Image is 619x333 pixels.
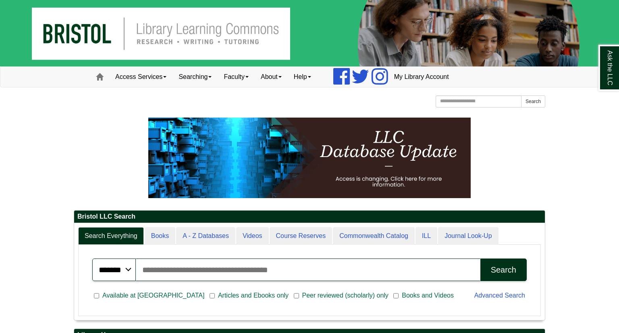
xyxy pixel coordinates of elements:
[415,227,437,245] a: ILL
[210,292,215,300] input: Articles and Ebooks only
[480,259,527,281] button: Search
[218,67,255,87] a: Faculty
[491,265,516,275] div: Search
[438,227,498,245] a: Journal Look-Up
[74,211,545,223] h2: Bristol LLC Search
[288,67,317,87] a: Help
[255,67,288,87] a: About
[236,227,269,245] a: Videos
[176,227,235,245] a: A - Z Databases
[474,292,525,299] a: Advanced Search
[109,67,172,87] a: Access Services
[294,292,299,300] input: Peer reviewed (scholarly) only
[215,291,292,300] span: Articles and Ebooks only
[270,227,332,245] a: Course Reserves
[393,292,399,300] input: Books and Videos
[521,95,545,108] button: Search
[388,67,455,87] a: My Library Account
[172,67,218,87] a: Searching
[78,227,144,245] a: Search Everything
[299,291,392,300] span: Peer reviewed (scholarly) only
[94,292,99,300] input: Available at [GEOGRAPHIC_DATA]
[99,291,208,300] span: Available at [GEOGRAPHIC_DATA]
[399,291,457,300] span: Books and Videos
[333,227,415,245] a: Commonwealth Catalog
[148,118,471,198] img: HTML tutorial
[145,227,175,245] a: Books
